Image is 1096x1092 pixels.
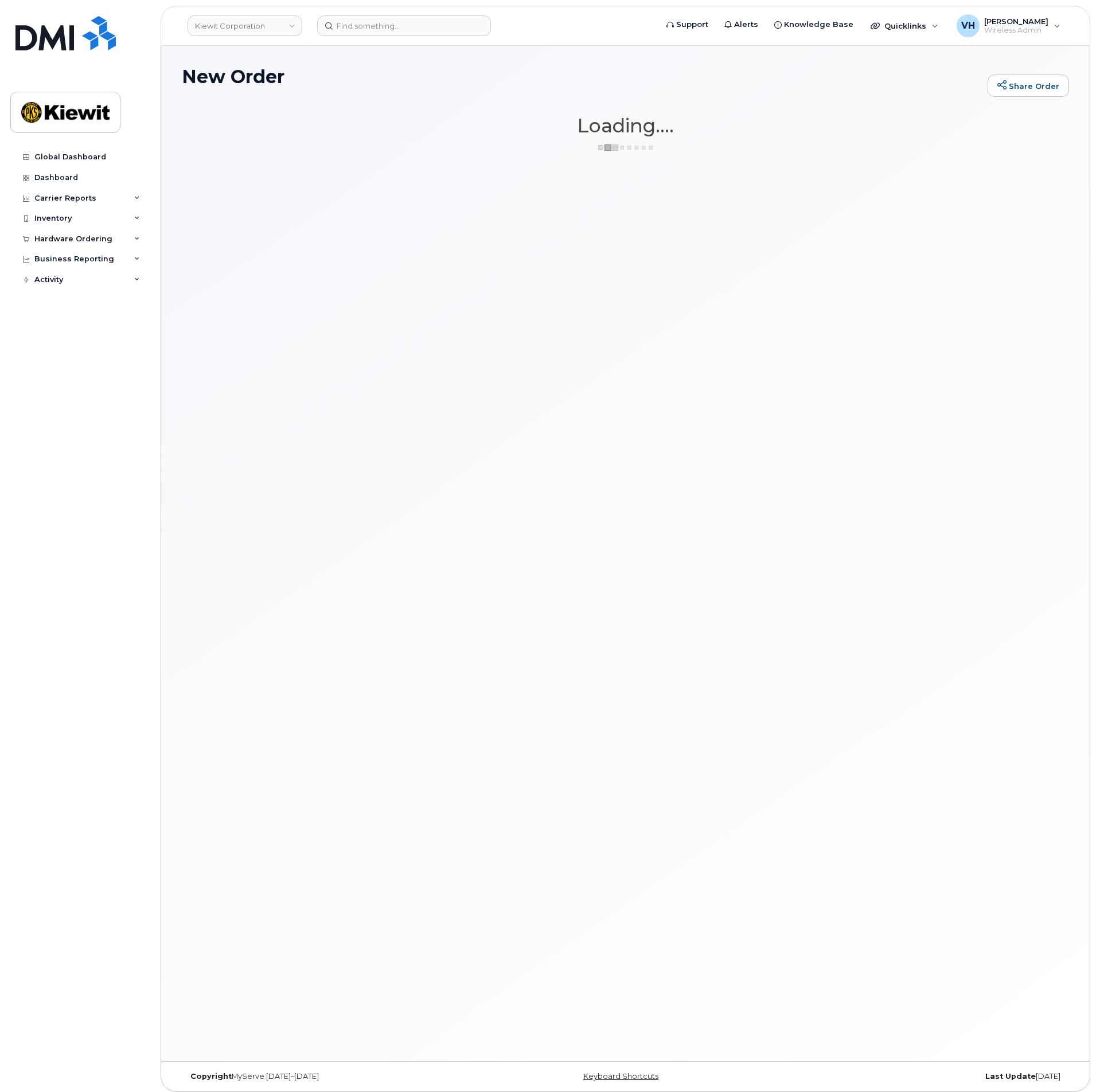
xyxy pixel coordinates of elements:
h1: New Order [182,66,982,87]
a: Share Order [988,75,1069,97]
strong: Last Update [985,1072,1036,1081]
a: Keyboard Shortcuts [583,1072,658,1081]
div: MyServe [DATE]–[DATE] [182,1072,478,1081]
h1: Loading.... [182,115,1069,136]
div: [DATE] [773,1072,1069,1081]
img: ajax-loader-3a6953c30dc77f0bf724df975f13086db4f4c1262e45940f03d1251963f1bf2e.gif [597,143,654,152]
strong: Copyright [190,1072,232,1081]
